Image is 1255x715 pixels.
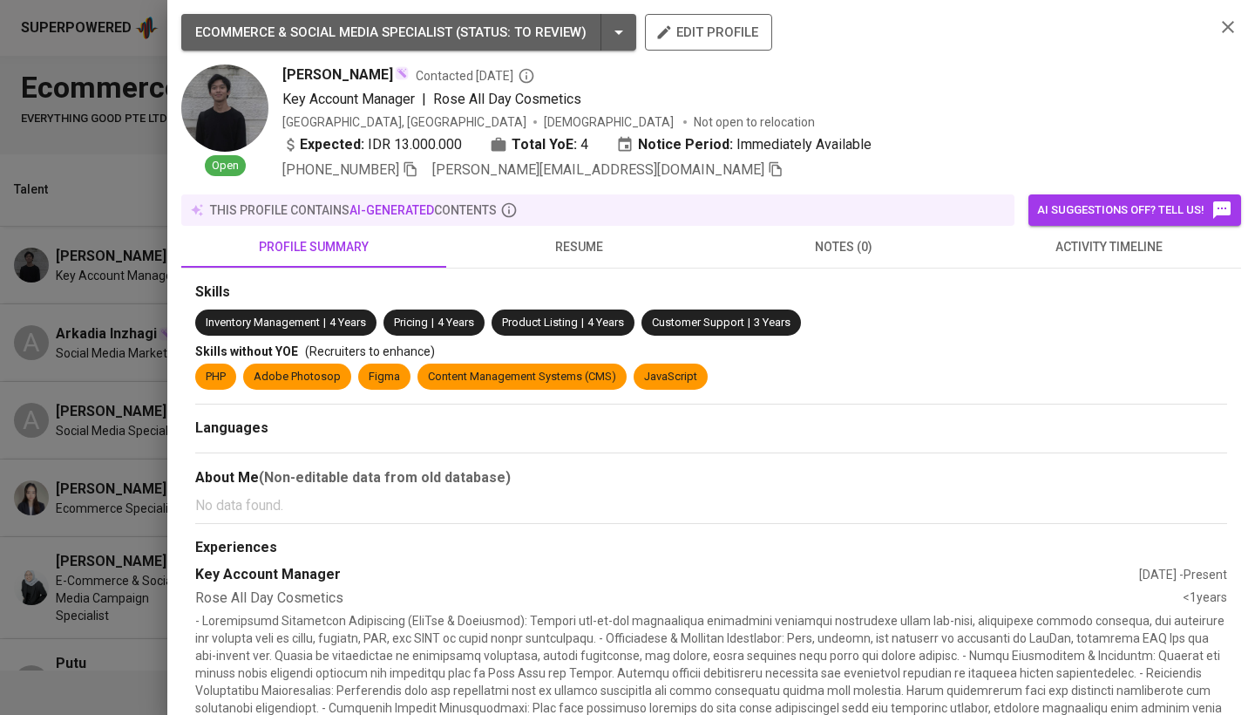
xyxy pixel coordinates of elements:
[181,65,268,152] img: e67d86487c01b15b2d2db1cb4e20729f.png
[206,369,226,385] div: PHP
[748,315,750,331] span: |
[282,134,462,155] div: IDR 13.000.000
[210,201,497,219] p: this profile contains contents
[300,134,364,155] b: Expected:
[192,236,436,258] span: profile summary
[431,315,434,331] span: |
[282,161,399,178] span: [PHONE_NUMBER]
[1139,566,1227,583] div: [DATE] - Present
[652,316,744,329] span: Customer Support
[195,538,1227,558] div: Experiences
[638,134,733,155] b: Notice Period:
[195,24,452,40] span: ECOMMERCE & SOCIAL MEDIA SPECIALIST
[433,91,581,107] span: Rose All Day Cosmetics
[644,369,697,385] div: JavaScript
[502,316,578,329] span: Product Listing
[587,316,624,329] span: 4 Years
[195,565,1139,585] div: Key Account Manager
[659,21,758,44] span: edit profile
[1037,200,1232,221] span: AI suggestions off? Tell us!
[645,24,772,38] a: edit profile
[722,236,966,258] span: notes (0)
[432,161,764,178] span: [PERSON_NAME][EMAIL_ADDRESS][DOMAIN_NAME]
[329,316,366,329] span: 4 Years
[205,158,246,174] span: Open
[581,315,584,331] span: |
[518,67,535,85] svg: By Batam recruiter
[206,316,320,329] span: Inventory Management
[422,89,426,110] span: |
[457,236,701,258] span: resume
[394,316,428,329] span: Pricing
[645,14,772,51] button: edit profile
[195,344,298,358] span: Skills without YOE
[282,91,415,107] span: Key Account Manager
[1183,589,1227,609] div: <1 years
[259,469,511,486] b: (Non-editable data from old database)
[438,316,474,329] span: 4 Years
[395,66,409,80] img: magic_wand.svg
[195,495,1227,516] p: No data found.
[1028,194,1241,226] button: AI suggestions off? Tell us!
[616,134,872,155] div: Immediately Available
[195,419,1227,439] div: Languages
[181,14,636,51] button: ECOMMERCE & SOCIAL MEDIA SPECIALIST (STATUS: To Review)
[305,344,435,358] span: (Recruiters to enhance)
[987,236,1231,258] span: activity timeline
[694,113,815,131] p: Not open to relocation
[195,589,1183,609] div: Rose All Day Cosmetics
[349,203,434,217] span: AI-generated
[754,316,790,329] span: 3 Years
[254,369,341,385] div: Adobe Photosop
[323,315,326,331] span: |
[282,113,526,131] div: [GEOGRAPHIC_DATA], [GEOGRAPHIC_DATA]
[416,67,535,85] span: Contacted [DATE]
[456,24,587,40] span: ( STATUS : To Review )
[369,369,400,385] div: Figma
[195,467,1227,488] div: About Me
[282,65,393,85] span: [PERSON_NAME]
[580,134,588,155] span: 4
[544,113,676,131] span: [DEMOGRAPHIC_DATA]
[195,283,1227,303] div: Skills
[512,134,577,155] b: Total YoE:
[428,369,616,385] div: Content Management Systems (CMS)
